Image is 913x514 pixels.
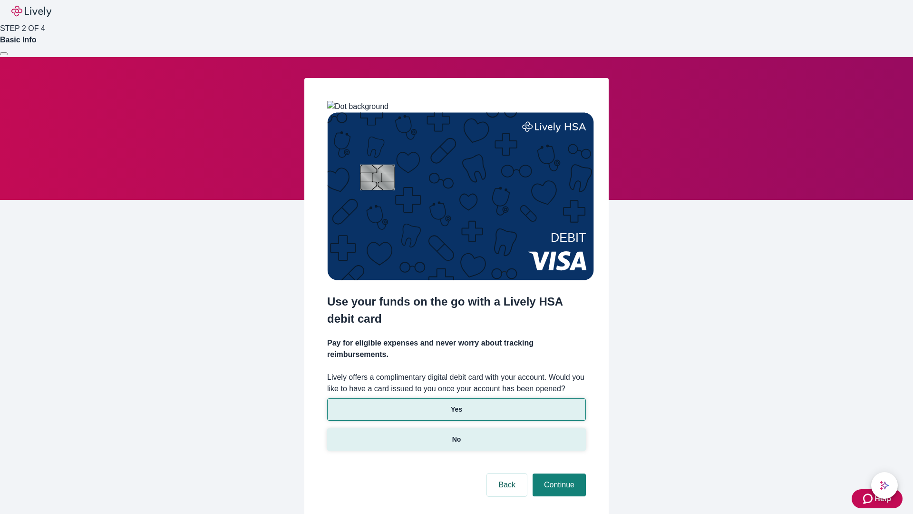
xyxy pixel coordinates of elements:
[327,293,586,327] h2: Use your funds on the go with a Lively HSA debit card
[487,474,527,496] button: Back
[11,6,51,17] img: Lively
[871,472,898,499] button: chat
[451,405,462,415] p: Yes
[874,493,891,504] span: Help
[880,481,889,490] svg: Lively AI Assistant
[327,372,586,395] label: Lively offers a complimentary digital debit card with your account. Would you like to have a card...
[327,112,594,280] img: Debit card
[533,474,586,496] button: Continue
[327,428,586,451] button: No
[852,489,903,508] button: Zendesk support iconHelp
[327,101,389,112] img: Dot background
[327,337,586,360] h4: Pay for eligible expenses and never worry about tracking reimbursements.
[863,493,874,504] svg: Zendesk support icon
[452,435,461,445] p: No
[327,398,586,421] button: Yes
